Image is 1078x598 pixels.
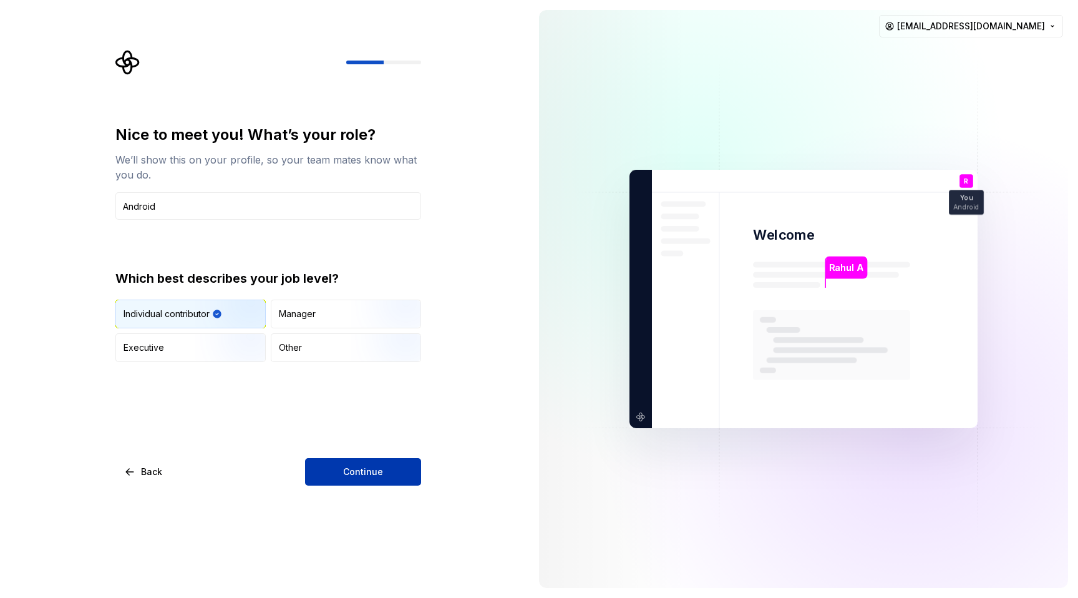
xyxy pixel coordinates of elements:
span: Continue [343,466,383,478]
div: Executive [124,341,164,354]
div: Other [279,341,302,354]
p: R [964,178,968,185]
div: Nice to meet you! What’s your role? [115,125,421,145]
button: [EMAIL_ADDRESS][DOMAIN_NAME] [879,15,1063,37]
p: Rahul A [829,261,863,275]
span: Back [141,466,162,478]
span: [EMAIL_ADDRESS][DOMAIN_NAME] [897,20,1045,32]
div: Manager [279,308,316,320]
button: Continue [305,458,421,486]
p: You [960,195,973,202]
button: Back [115,458,173,486]
p: Welcome [753,226,814,244]
div: Which best describes your job level? [115,270,421,287]
input: Job title [115,192,421,220]
div: Individual contributor [124,308,210,320]
p: Android [953,203,979,210]
div: We’ll show this on your profile, so your team mates know what you do. [115,152,421,182]
svg: Supernova Logo [115,50,140,75]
